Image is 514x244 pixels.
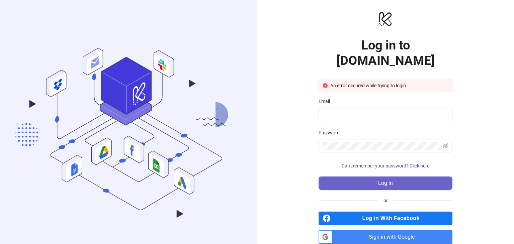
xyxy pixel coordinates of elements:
span: eye-invisible [443,143,448,148]
label: Email [319,98,334,105]
a: Can't remember your password? Click here [319,163,452,168]
h1: Log in to [DOMAIN_NAME] [319,37,452,68]
div: An error occured while trying to login [330,82,448,89]
span: or [378,197,393,204]
button: Log in [319,176,452,190]
button: Can't remember your password? Click here [319,160,452,171]
a: Sign in with Google [319,230,452,244]
span: close-circle [323,83,328,88]
span: Sign in with Google [335,230,452,244]
a: Log in With Facebook [319,212,452,225]
label: Password [319,129,344,136]
span: Can't remember your password? Click here [342,163,429,168]
input: Password [323,142,442,150]
span: Log in With Facebook [333,212,452,225]
input: Email [323,110,447,118]
span: Log in [378,180,393,186]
